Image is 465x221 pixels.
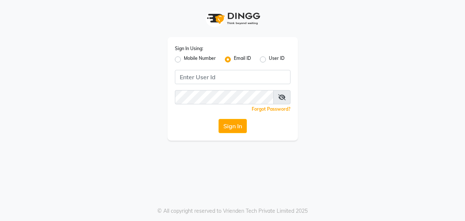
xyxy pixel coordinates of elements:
[184,55,216,64] label: Mobile Number
[269,55,285,64] label: User ID
[252,106,290,112] a: Forgot Password?
[175,70,290,84] input: Username
[219,119,247,133] button: Sign In
[175,90,274,104] input: Username
[175,45,203,52] label: Sign In Using:
[203,7,263,30] img: logo1.svg
[234,55,251,64] label: Email ID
